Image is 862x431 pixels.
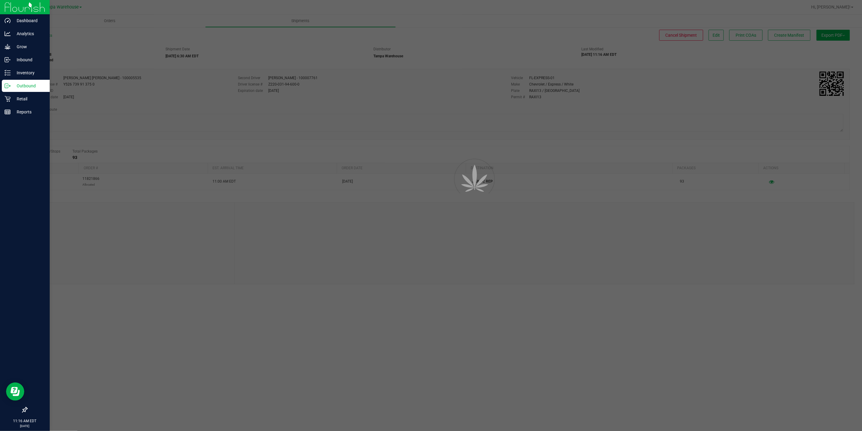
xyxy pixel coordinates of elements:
[11,108,47,116] p: Reports
[5,18,11,24] inline-svg: Dashboard
[5,57,11,63] inline-svg: Inbound
[5,70,11,76] inline-svg: Inventory
[5,96,11,102] inline-svg: Retail
[3,418,47,424] p: 11:16 AM EDT
[5,109,11,115] inline-svg: Reports
[6,382,24,401] iframe: Resource center
[11,69,47,76] p: Inventory
[3,424,47,428] p: [DATE]
[11,82,47,89] p: Outbound
[11,56,47,63] p: Inbound
[11,30,47,37] p: Analytics
[5,31,11,37] inline-svg: Analytics
[5,44,11,50] inline-svg: Grow
[11,95,47,103] p: Retail
[5,83,11,89] inline-svg: Outbound
[11,17,47,24] p: Dashboard
[11,43,47,50] p: Grow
